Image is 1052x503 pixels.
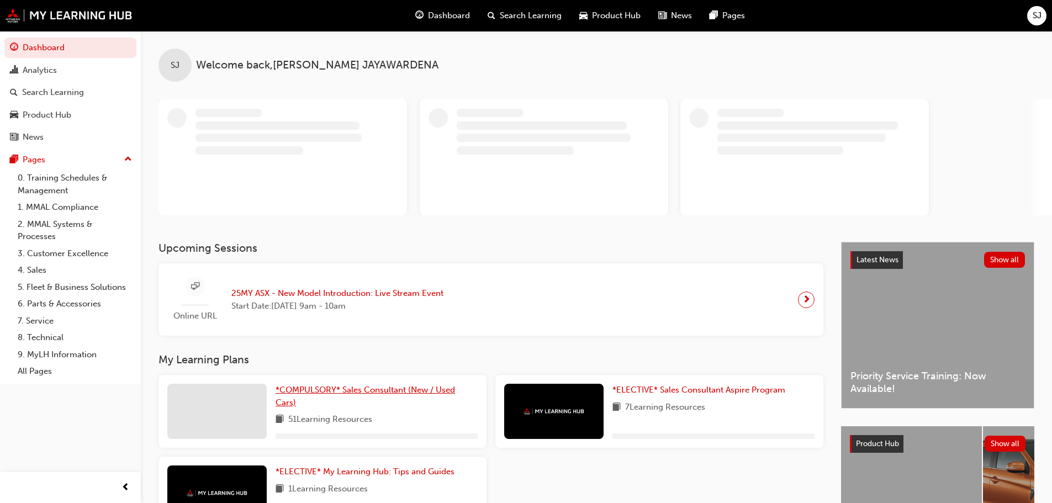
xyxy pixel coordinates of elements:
[191,280,199,294] span: sessionType_ONLINE_URL-icon
[488,9,495,23] span: search-icon
[570,4,649,27] a: car-iconProduct Hub
[13,279,136,296] a: 5. Fleet & Business Solutions
[850,370,1025,395] span: Priority Service Training: Now Available!
[231,300,443,313] span: Start Date: [DATE] 9am - 10am
[276,465,459,478] a: *ELECTIVE* My Learning Hub: Tips and Guides
[649,4,701,27] a: news-iconNews
[850,435,1025,453] a: Product HubShow all
[4,150,136,170] button: Pages
[524,408,584,415] img: mmal
[22,86,84,99] div: Search Learning
[802,292,811,308] span: next-icon
[406,4,479,27] a: guage-iconDashboard
[13,363,136,380] a: All Pages
[288,413,372,427] span: 51 Learning Resources
[592,9,641,22] span: Product Hub
[231,287,443,300] span: 25MY ASX - New Model Introduction: Live Stream Event
[187,490,247,497] img: mmal
[985,436,1026,452] button: Show all
[612,401,621,415] span: book-icon
[276,413,284,427] span: book-icon
[625,401,705,415] span: 7 Learning Resources
[579,9,588,23] span: car-icon
[276,483,284,496] span: book-icon
[13,313,136,330] a: 7. Service
[23,131,44,144] div: News
[10,66,18,76] span: chart-icon
[13,216,136,245] a: 2. MMAL Systems & Processes
[23,153,45,166] div: Pages
[4,35,136,150] button: DashboardAnalyticsSearch LearningProduct HubNews
[4,127,136,147] a: News
[658,9,667,23] span: news-icon
[10,110,18,120] span: car-icon
[856,439,899,448] span: Product Hub
[10,88,18,98] span: search-icon
[479,4,570,27] a: search-iconSearch Learning
[276,384,478,409] a: *COMPULSORY* Sales Consultant (New / Used Cars)
[500,9,562,22] span: Search Learning
[415,9,424,23] span: guage-icon
[158,242,823,255] h3: Upcoming Sessions
[23,109,71,121] div: Product Hub
[701,4,754,27] a: pages-iconPages
[428,9,470,22] span: Dashboard
[124,152,132,167] span: up-icon
[4,60,136,81] a: Analytics
[121,481,130,495] span: prev-icon
[857,255,898,264] span: Latest News
[10,133,18,142] span: news-icon
[276,385,455,407] span: *COMPULSORY* Sales Consultant (New / Used Cars)
[841,242,1034,409] a: Latest NewsShow allPriority Service Training: Now Available!
[13,170,136,199] a: 0. Training Schedules & Management
[13,199,136,216] a: 1. MMAL Compliance
[13,262,136,279] a: 4. Sales
[6,8,133,23] img: mmal
[710,9,718,23] span: pages-icon
[13,245,136,262] a: 3. Customer Excellence
[23,64,57,77] div: Analytics
[10,43,18,53] span: guage-icon
[13,346,136,363] a: 9. MyLH Information
[722,9,745,22] span: Pages
[984,252,1025,268] button: Show all
[4,105,136,125] a: Product Hub
[167,310,223,322] span: Online URL
[612,385,785,395] span: *ELECTIVE* Sales Consultant Aspire Program
[4,38,136,58] a: Dashboard
[288,483,368,496] span: 1 Learning Resources
[612,384,790,396] a: *ELECTIVE* Sales Consultant Aspire Program
[671,9,692,22] span: News
[1033,9,1042,22] span: SJ
[13,329,136,346] a: 8. Technical
[196,59,438,72] span: Welcome back , [PERSON_NAME] JAYAWARDENA
[13,295,136,313] a: 6. Parts & Accessories
[850,251,1025,269] a: Latest NewsShow all
[171,59,179,72] span: SJ
[10,155,18,165] span: pages-icon
[1027,6,1046,25] button: SJ
[158,353,823,366] h3: My Learning Plans
[4,82,136,103] a: Search Learning
[167,272,815,327] a: Online URL25MY ASX - New Model Introduction: Live Stream EventStart Date:[DATE] 9am - 10am
[276,467,454,476] span: *ELECTIVE* My Learning Hub: Tips and Guides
